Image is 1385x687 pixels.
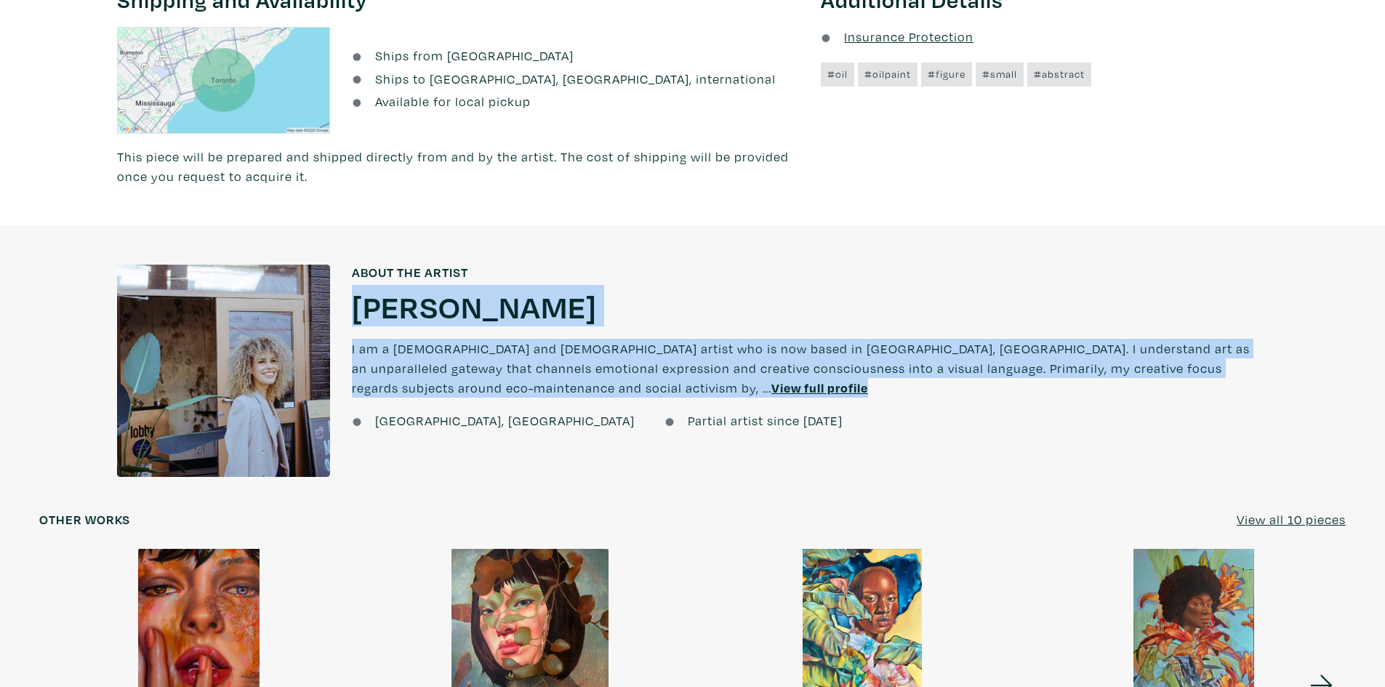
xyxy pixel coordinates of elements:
a: Insurance Protection [821,28,973,45]
h6: About the artist [352,265,1268,281]
img: staticmap [117,27,329,134]
u: Insurance Protection [844,28,973,45]
p: This piece will be prepared and shipped directly from and by the artist. The cost of shipping wil... [117,147,799,186]
li: Available for local pickup [352,92,799,111]
p: I am a [DEMOGRAPHIC_DATA] and [DEMOGRAPHIC_DATA] artist who is now based in [GEOGRAPHIC_DATA], [G... [352,326,1268,411]
a: View full profile [771,379,868,396]
h6: Other works [39,512,130,528]
a: #oilpaint [858,63,918,86]
a: #oil [821,63,854,86]
li: Ships from [GEOGRAPHIC_DATA] [352,46,799,65]
a: View all 10 pieces [1237,510,1346,529]
a: #small [976,63,1024,86]
a: #figure [921,63,972,86]
a: [PERSON_NAME] [352,286,597,326]
span: Partial artist since [DATE] [688,412,843,429]
a: #abstract [1027,63,1091,86]
u: View all 10 pieces [1237,511,1346,528]
span: [GEOGRAPHIC_DATA], [GEOGRAPHIC_DATA] [375,412,635,429]
li: Ships to [GEOGRAPHIC_DATA], [GEOGRAPHIC_DATA], international [352,69,799,89]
